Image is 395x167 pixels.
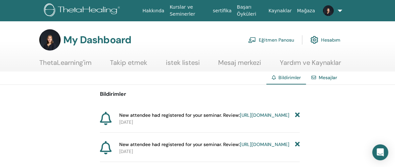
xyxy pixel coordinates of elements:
[119,148,300,155] p: [DATE]
[248,33,294,47] a: Eğitmen Panosu
[119,119,300,126] p: [DATE]
[44,3,123,18] img: logo.png
[294,5,318,17] a: Mağaza
[310,34,318,46] img: cog.svg
[167,1,210,20] a: Kurslar ve Seminerler
[166,59,200,72] a: istek listesi
[323,5,334,16] img: default.jpg
[240,141,289,147] a: [URL][DOMAIN_NAME]
[280,59,341,72] a: Yardım ve Kaynaklar
[218,59,261,72] a: Mesaj merkezi
[210,5,234,17] a: sertifika
[310,33,340,47] a: Hesabım
[372,144,388,160] div: Open Intercom Messenger
[100,90,300,98] p: Bildirimler
[140,5,167,17] a: Hakkında
[266,5,294,17] a: Kaynaklar
[63,34,131,46] h3: My Dashboard
[39,29,61,51] img: default.jpg
[39,59,92,72] a: ThetaLearning'im
[248,37,256,43] img: chalkboard-teacher.svg
[240,112,289,118] a: [URL][DOMAIN_NAME]
[110,59,148,72] a: Takip etmek
[278,75,301,81] span: Bildirimler
[119,112,289,119] span: New attendee had registered for your seminar. Review:
[119,141,289,148] span: New attendee had registered for your seminar. Review:
[234,1,266,20] a: Başarı Öyküleri
[319,75,337,81] a: Mesajlar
